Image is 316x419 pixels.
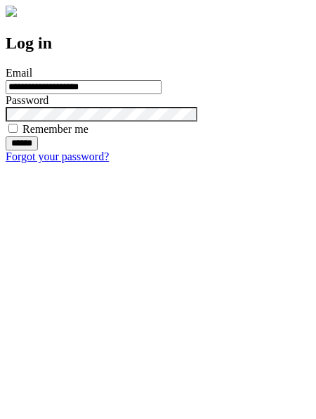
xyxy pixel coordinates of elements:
label: Email [6,67,32,79]
label: Password [6,94,48,106]
img: logo-4e3dc11c47720685a147b03b5a06dd966a58ff35d612b21f08c02c0306f2b779.png [6,6,17,17]
h2: Log in [6,34,310,53]
a: Forgot your password? [6,150,109,162]
label: Remember me [22,123,88,135]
